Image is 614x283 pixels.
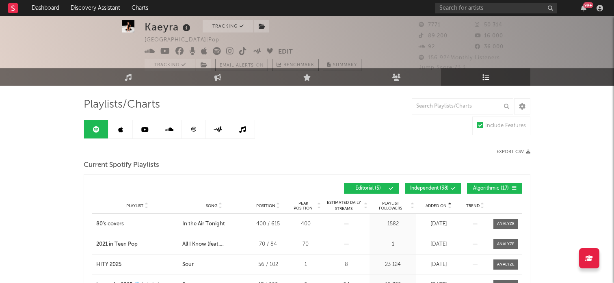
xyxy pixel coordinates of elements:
[472,186,510,191] span: Algorithmic ( 17 )
[418,220,459,228] div: [DATE]
[250,261,286,269] div: 56 / 102
[96,220,178,228] a: 80's covers
[215,59,268,71] button: Email AlertsOn
[583,2,593,8] div: 99 +
[372,240,414,248] div: 1
[250,240,286,248] div: 70 / 84
[475,44,504,50] span: 36 000
[344,183,399,194] button: Editorial(5)
[145,59,195,71] button: Tracking
[96,261,121,269] div: HITY 2025
[325,200,363,212] span: Estimated Daily Streams
[419,55,500,60] span: 156 924 Monthly Listeners
[290,220,321,228] div: 400
[419,44,435,50] span: 92
[96,240,138,248] div: 2021 in Teen Pop
[419,65,466,70] span: Jump Score: 73.3
[475,33,503,39] span: 16 000
[283,60,314,70] span: Benchmark
[323,59,361,71] button: Summary
[419,22,441,28] span: 7771
[410,186,449,191] span: Independent ( 38 )
[497,149,530,154] button: Export CSV
[435,3,557,13] input: Search for artists
[182,220,225,228] div: In the Air Tonight
[96,220,124,228] div: 80's covers
[290,201,316,211] span: Peak Position
[405,183,461,194] button: Independent(38)
[325,261,368,269] div: 8
[250,220,286,228] div: 400 / 615
[467,183,522,194] button: Algorithmic(17)
[182,240,246,248] div: All I Know (feat. [GEOGRAPHIC_DATA])
[333,63,357,67] span: Summary
[412,98,513,114] input: Search Playlists/Charts
[418,240,459,248] div: [DATE]
[372,220,414,228] div: 1582
[272,59,319,71] a: Benchmark
[278,47,293,57] button: Edit
[84,100,160,110] span: Playlists/Charts
[419,33,448,39] span: 89 200
[206,203,218,208] span: Song
[372,201,409,211] span: Playlist Followers
[96,261,178,269] a: HITY 2025
[372,261,414,269] div: 23 124
[256,63,264,68] em: On
[145,35,229,45] div: [GEOGRAPHIC_DATA] | Pop
[581,5,586,11] button: 99+
[349,186,387,191] span: Editorial ( 5 )
[290,261,321,269] div: 1
[203,20,253,32] button: Tracking
[426,203,447,208] span: Added On
[256,203,275,208] span: Position
[126,203,143,208] span: Playlist
[145,20,192,34] div: Kaeyra
[96,240,178,248] a: 2021 in Teen Pop
[475,22,502,28] span: 50 314
[182,261,194,269] div: Sour
[485,121,526,131] div: Include Features
[84,160,159,170] span: Current Spotify Playlists
[290,240,321,248] div: 70
[466,203,480,208] span: Trend
[418,261,459,269] div: [DATE]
